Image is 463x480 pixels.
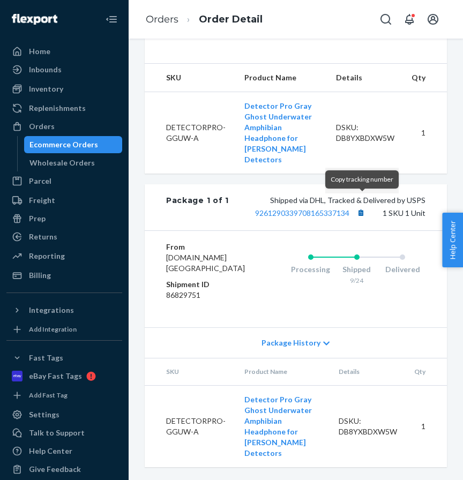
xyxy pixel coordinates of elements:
[29,305,74,316] div: Integrations
[406,385,447,467] td: 1
[262,337,320,348] span: Package History
[101,9,122,30] button: Close Navigation
[166,290,245,301] dd: 86829751
[29,251,65,261] div: Reporting
[403,92,447,174] td: 1
[145,92,236,174] td: DETECTORPRO-GGUW-A
[375,9,397,30] button: Open Search Box
[6,461,122,478] button: Give Feedback
[29,427,85,438] div: Talk to Support
[244,101,312,164] a: Detector Pro Gray Ghost Underwater Amphibian Headphone for [PERSON_NAME] Detectors
[288,264,334,275] div: Processing
[29,325,77,334] div: Add Integration
[6,61,122,78] a: Inbounds
[339,416,397,437] div: DSKU: DB8YXBDXW5W
[6,389,122,402] a: Add Fast Tag
[145,64,236,92] th: SKU
[24,136,123,153] a: Ecommerce Orders
[336,122,394,144] div: DSKU: DB8YXBDXW5W
[442,213,463,267] button: Help Center
[29,139,98,150] div: Ecommerce Orders
[236,358,330,385] th: Product Name
[399,9,420,30] button: Open notifications
[334,276,380,285] div: 9/24
[146,13,178,25] a: Orders
[6,247,122,265] a: Reporting
[137,4,271,35] ol: breadcrumbs
[145,385,236,467] td: DETECTORPRO-GGUW-A
[6,367,122,385] a: eBay Fast Tags
[29,352,63,363] div: Fast Tags
[29,446,72,456] div: Help Center
[29,157,95,168] div: Wholesale Orders
[6,80,122,97] a: Inventory
[29,121,55,132] div: Orders
[229,195,425,220] div: 1 SKU 1 Unit
[6,349,122,366] button: Fast Tags
[6,43,122,60] a: Home
[6,406,122,423] a: Settings
[199,13,263,25] a: Order Detail
[6,442,122,460] a: Help Center
[6,424,122,441] a: Talk to Support
[24,154,123,171] a: Wholesale Orders
[330,358,406,385] th: Details
[29,464,81,475] div: Give Feedback
[6,192,122,209] a: Freight
[255,208,349,217] a: 9261290339708165337134
[334,264,380,275] div: Shipped
[331,175,393,183] span: Copy tracking number
[6,172,122,190] a: Parcel
[327,64,403,92] th: Details
[29,176,51,186] div: Parcel
[6,100,122,117] a: Replenishments
[12,14,57,25] img: Flexport logo
[6,210,122,227] a: Prep
[145,358,236,385] th: SKU
[406,358,447,385] th: Qty
[29,64,62,75] div: Inbounds
[29,391,68,400] div: Add Fast Tag
[6,323,122,336] a: Add Integration
[166,279,245,290] dt: Shipment ID
[6,267,122,284] a: Billing
[29,195,55,206] div: Freight
[29,84,63,94] div: Inventory
[29,371,82,381] div: eBay Fast Tags
[29,103,86,114] div: Replenishments
[29,231,57,242] div: Returns
[403,64,447,92] th: Qty
[29,213,46,224] div: Prep
[6,118,122,135] a: Orders
[244,395,312,457] a: Detector Pro Gray Ghost Underwater Amphibian Headphone for [PERSON_NAME] Detectors
[6,302,122,319] button: Integrations
[166,242,245,252] dt: From
[166,253,245,273] span: [DOMAIN_NAME] [GEOGRAPHIC_DATA]
[6,228,122,245] a: Returns
[251,196,425,217] span: Shipped via DHL, Tracked & Delivered by USPS
[354,206,368,220] button: Copy tracking number
[166,195,229,220] div: Package 1 of 1
[422,9,444,30] button: Open account menu
[236,64,327,92] th: Product Name
[379,264,425,275] div: Delivered
[29,46,50,57] div: Home
[29,409,59,420] div: Settings
[29,270,51,281] div: Billing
